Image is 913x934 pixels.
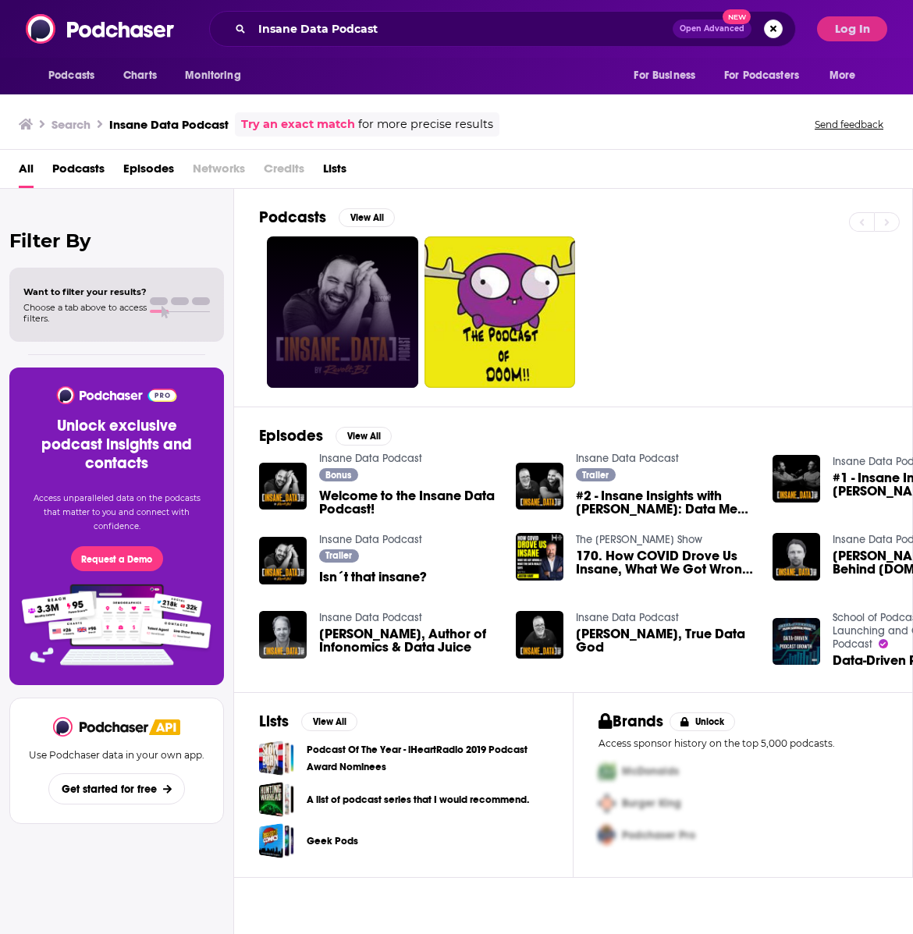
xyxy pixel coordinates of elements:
[773,455,820,503] a: #1 - Insane Insights with Giuliano: WTF is Data Modeling?
[576,533,702,546] a: The Joel Evan Show
[810,118,888,131] button: Send feedback
[599,712,663,731] h2: Brands
[358,115,493,133] span: for more precise results
[9,229,224,252] h2: Filter By
[623,61,715,91] button: open menu
[319,627,497,654] a: Douglas Laney, Author of Infonomics & Data Juice
[634,65,695,87] span: For Business
[576,452,679,465] a: Insane Data Podcast
[52,156,105,188] a: Podcasts
[680,25,744,33] span: Open Advanced
[319,570,427,584] a: Isn´t that insane?
[259,611,307,659] img: Douglas Laney, Author of Infonomics & Data Juice
[819,61,876,91] button: open menu
[576,549,754,576] a: 170. How COVID Drove Us Insane, What We Got Wrong From The Pandemic, What The Data Really Says - ...
[23,302,147,324] span: Choose a tab above to access filters.
[325,471,351,480] span: Bonus
[6,91,224,146] a: Explore the world’s largest selection of podcasts by categories, demographics, ratings, reviews, ...
[6,6,228,20] div: Outline
[252,16,673,41] input: Search podcasts, credits, & more...
[185,65,240,87] span: Monitoring
[773,618,820,666] img: Data-Driven Podcast Growth
[241,115,355,133] a: Try an exact match
[301,712,357,731] button: View All
[259,208,326,227] h2: Podcasts
[307,741,548,776] a: Podcast Of The Year - iHeartRadio 2019 Podcast Award Nominees
[323,156,346,188] a: Lists
[673,20,751,38] button: Open AdvancedNew
[817,16,887,41] button: Log In
[6,34,227,90] a: Podchaser is the world’s best podcast database and search engine – powering discovery for listene...
[37,61,115,91] button: open menu
[516,463,563,510] img: #2 - Insane Insights with Giuliano: Data Mesh or Data Mess?
[259,463,307,510] img: Welcome to the Insane Data Podcast!
[714,61,822,91] button: open menu
[830,65,856,87] span: More
[724,65,799,87] span: For Podcasters
[28,492,205,534] p: Access unparalleled data on the podcasts that matter to you and connect with confidence.
[16,584,217,666] img: Pro Features
[259,782,294,817] a: A list of podcast series that I would recommend.
[259,712,289,731] h2: Lists
[259,537,307,584] img: Isn´t that insane?
[264,156,304,188] span: Credits
[622,829,695,842] span: Podchaser Pro
[336,427,392,446] button: View All
[23,286,147,297] span: Want to filter your results?
[319,627,497,654] span: [PERSON_NAME], Author of Infonomics & Data Juice
[259,712,357,731] a: ListsView All
[149,719,180,735] img: Podchaser API banner
[48,773,185,804] button: Get started for free
[209,11,796,47] div: Search podcasts, credits, & more...
[622,765,679,778] span: McDonalds
[592,787,622,819] img: Second Pro Logo
[123,156,174,188] a: Episodes
[62,783,157,796] span: Get started for free
[259,740,294,776] a: Podcast Of The Year - iHeartRadio 2019 Podcast Award Nominees
[259,823,294,858] a: Geek Pods
[28,417,205,473] h3: Unlock exclusive podcast insights and contacts
[325,551,352,560] span: Trailer
[319,489,497,516] a: Welcome to the Insane Data Podcast!
[109,117,229,132] h3: Insane Data Podcast
[622,797,681,810] span: Burger King
[723,9,751,24] span: New
[319,452,422,465] a: Insane Data Podcast
[516,533,563,581] img: 170. How COVID Drove Us Insane, What We Got Wrong From The Pandemic, What The Data Really Says - ...
[26,14,176,44] img: Podchaser - Follow, Share and Rate Podcasts
[307,791,529,808] a: A list of podcast series that I would recommend.
[319,611,422,624] a: Insane Data Podcast
[174,61,261,91] button: open menu
[773,533,820,581] img: Alexey Grigorev - The Guy Behind DataTalks.Club
[259,426,392,446] a: EpisodesView All
[23,20,84,34] a: Back to Top
[19,156,34,188] a: All
[516,611,563,659] img: Chris Wagner, True Data God
[53,717,150,737] img: Podchaser - Follow, Share and Rate Podcasts
[71,546,163,571] button: Request a Demo
[339,208,395,227] button: View All
[55,386,178,404] img: Podchaser - Follow, Share and Rate Podcasts
[582,471,609,480] span: Trailer
[576,627,754,654] a: Chris Wagner, True Data God
[259,208,395,227] a: PodcastsView All
[592,819,622,851] img: Third Pro Logo
[592,755,622,787] img: First Pro Logo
